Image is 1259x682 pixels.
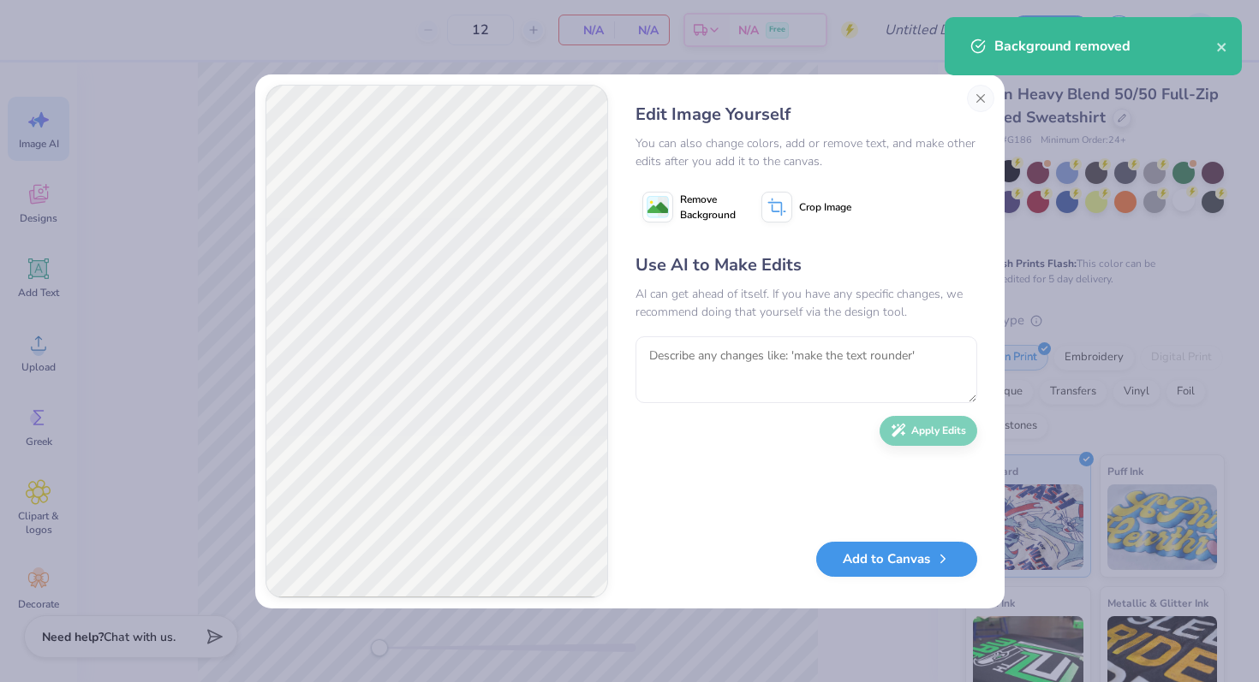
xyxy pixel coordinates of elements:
span: Crop Image [799,199,851,215]
button: close [1216,36,1228,56]
button: Remove Background [635,186,743,228]
span: Remove Background [680,192,736,222]
div: Use AI to Make Edits [635,252,977,278]
div: Background removed [994,36,1216,56]
div: You can also change colors, add or remove text, and make other edits after you add it to the canvas. [635,134,977,170]
button: Close [967,85,994,112]
button: Add to Canvas [816,542,977,577]
div: Edit Image Yourself [635,102,977,128]
div: AI can get ahead of itself. If you have any specific changes, we recommend doing that yourself vi... [635,285,977,321]
button: Crop Image [755,186,862,228]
